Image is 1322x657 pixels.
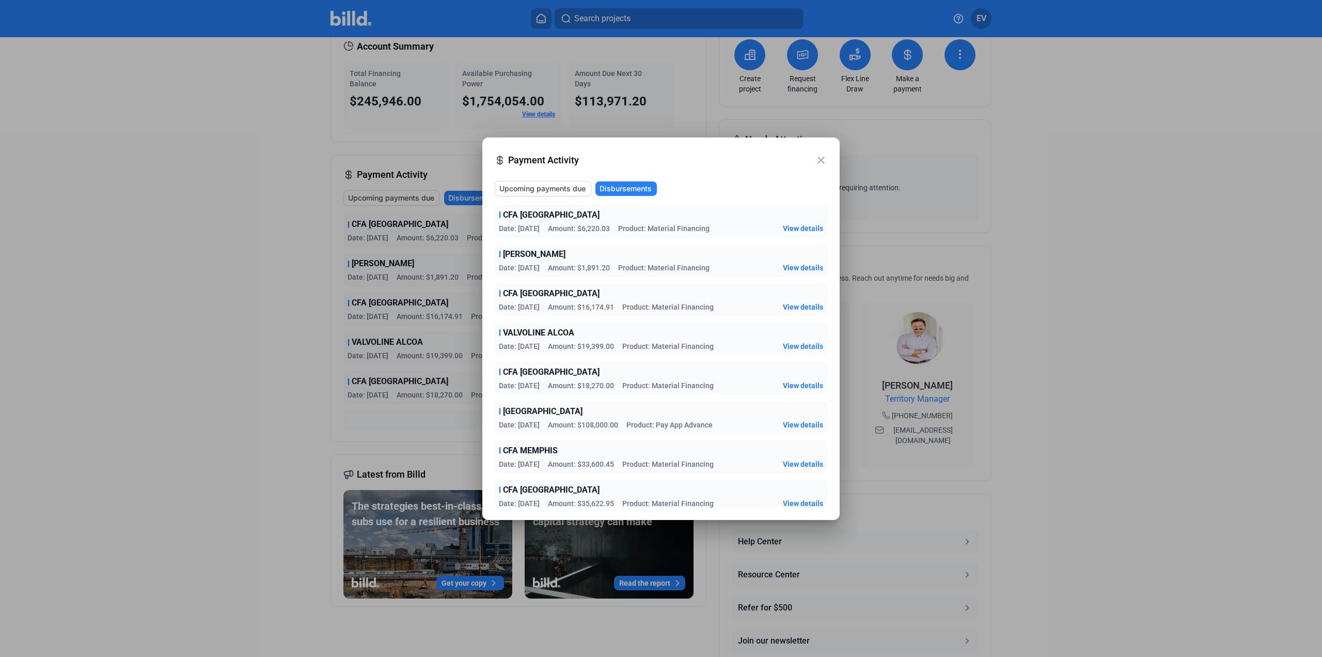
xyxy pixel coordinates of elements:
button: View details [783,380,823,391]
button: View details [783,498,823,509]
span: Amount: $33,600.45 [548,459,614,469]
span: Product: Material Financing [618,263,710,273]
button: View details [783,223,823,234]
span: CFA MEMPHIS [503,445,558,457]
span: Amount: $1,891.20 [548,263,610,273]
span: Date: [DATE] [499,341,540,352]
span: [PERSON_NAME] [503,248,565,261]
button: View details [783,302,823,312]
span: Amount: $16,174.91 [548,302,614,312]
span: CFA [GEOGRAPHIC_DATA] [503,484,600,496]
span: Date: [DATE] [499,263,540,273]
span: Date: [DATE] [499,420,540,430]
button: View details [783,341,823,352]
span: Product: Material Financing [622,498,714,509]
span: Date: [DATE] [499,302,540,312]
button: Upcoming payments due [495,181,591,196]
span: Payment Activity [508,153,815,167]
span: Product: Material Financing [622,302,714,312]
span: Date: [DATE] [499,223,540,234]
button: View details [783,420,823,430]
span: [GEOGRAPHIC_DATA] [503,405,583,418]
span: Product: Material Financing [622,459,714,469]
span: Disbursements [600,184,652,194]
span: Date: [DATE] [499,459,540,469]
span: CFA [GEOGRAPHIC_DATA] [503,287,600,300]
span: Product: Material Financing [622,380,714,391]
span: Amount: $19,399.00 [548,341,614,352]
span: CFA [GEOGRAPHIC_DATA] [503,366,600,378]
span: Product: Material Financing [622,341,714,352]
span: Upcoming payments due [499,184,586,194]
button: Disbursements [595,181,657,196]
span: Product: Material Financing [618,223,710,234]
span: Amount: $108,000.00 [548,420,618,430]
span: Date: [DATE] [499,498,540,509]
span: Amount: $6,220.03 [548,223,610,234]
span: CFA [GEOGRAPHIC_DATA] [503,209,600,221]
button: View details [783,263,823,273]
mat-icon: close [815,154,827,166]
span: Amount: $18,270.00 [548,380,614,391]
span: Amount: $35,622.95 [548,498,614,509]
span: VALVOLINE ALCOA [503,327,574,339]
span: Product: Pay App Advance [626,420,713,430]
button: View details [783,459,823,469]
span: Date: [DATE] [499,380,540,391]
